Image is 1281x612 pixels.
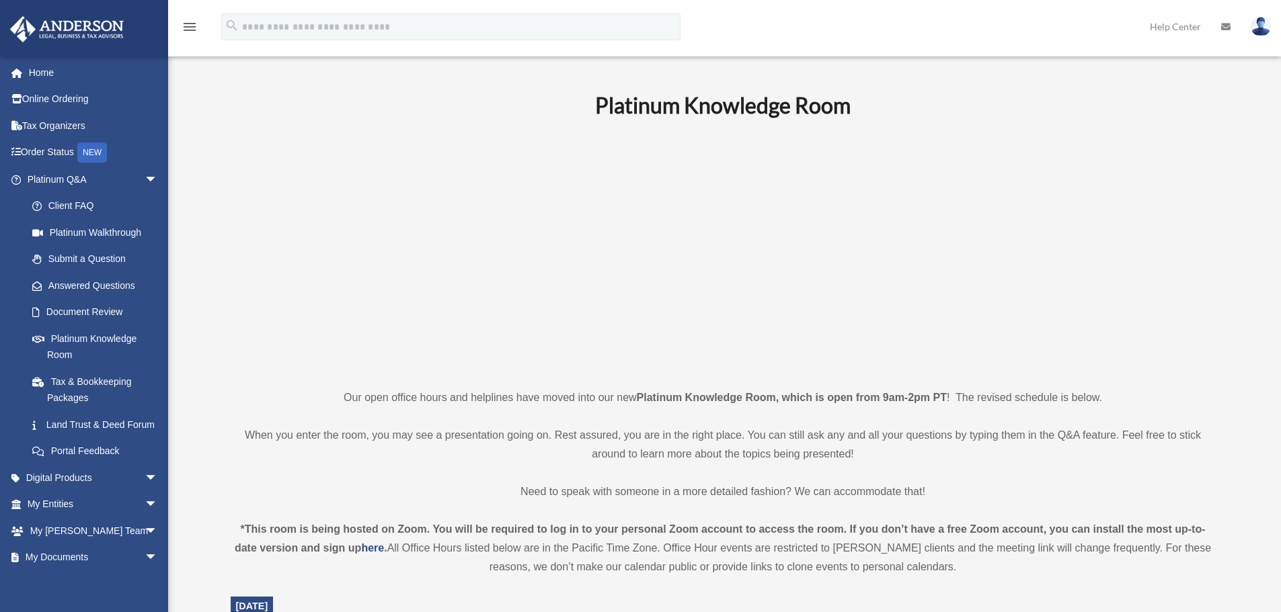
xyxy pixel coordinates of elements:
a: My Documentsarrow_drop_down [9,544,178,571]
b: Platinum Knowledge Room [595,92,851,118]
span: arrow_drop_down [145,517,171,545]
a: Order StatusNEW [9,139,178,167]
a: Answered Questions [19,272,178,299]
a: Document Review [19,299,178,326]
a: Land Trust & Deed Forum [19,411,178,438]
a: Platinum Knowledge Room [19,325,171,368]
p: Need to speak with someone in a more detailed fashion? We can accommodate that! [231,482,1216,501]
a: My Entitiesarrow_drop_down [9,491,178,518]
a: Digital Productsarrow_drop_down [9,464,178,491]
a: Submit a Question [19,246,178,273]
strong: *This room is being hosted on Zoom. You will be required to log in to your personal Zoom account ... [235,523,1206,554]
div: NEW [77,142,107,163]
a: Platinum Walkthrough [19,219,178,246]
a: My [PERSON_NAME] Teamarrow_drop_down [9,517,178,544]
a: Platinum Q&Aarrow_drop_down [9,166,178,193]
span: arrow_drop_down [145,544,171,572]
a: Client FAQ [19,193,178,220]
a: Portal Feedback [19,438,178,465]
strong: Platinum Knowledge Room, which is open from 9am-2pm PT [637,392,947,403]
span: arrow_drop_down [145,166,171,193]
i: search [225,18,239,33]
p: Our open office hours and helplines have moved into our new ! The revised schedule is below. [231,388,1216,407]
span: arrow_drop_down [145,491,171,519]
img: Anderson Advisors Platinum Portal [6,16,128,42]
a: here [361,542,384,554]
iframe: 231110_Toby_KnowledgeRoom [521,136,925,363]
a: Home [9,59,178,86]
span: arrow_drop_down [145,464,171,492]
strong: . [384,542,387,554]
a: Online Ordering [9,86,178,113]
span: [DATE] [236,601,268,611]
div: All Office Hours listed below are in the Pacific Time Zone. Office Hour events are restricted to ... [231,520,1216,576]
a: Tax & Bookkeeping Packages [19,368,178,411]
a: Tax Organizers [9,112,178,139]
img: User Pic [1251,17,1271,36]
p: When you enter the room, you may see a presentation going on. Rest assured, you are in the right ... [231,426,1216,464]
a: menu [182,24,198,35]
i: menu [182,19,198,35]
